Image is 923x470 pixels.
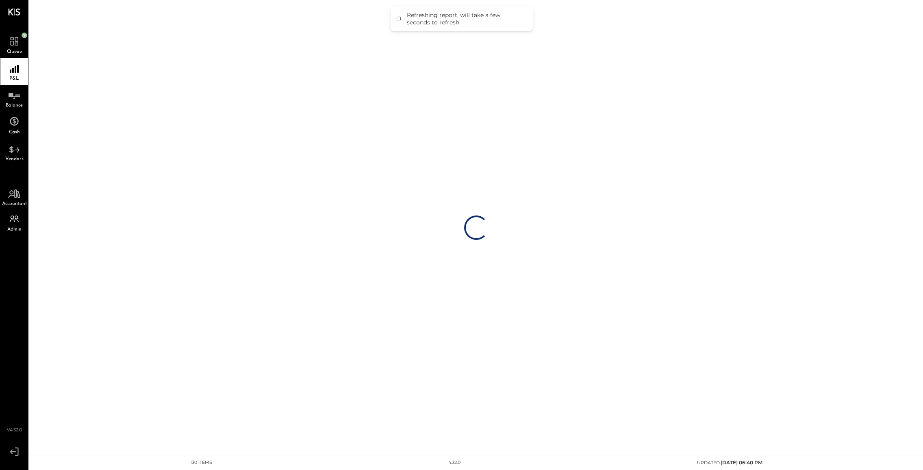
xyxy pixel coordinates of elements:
[7,227,22,232] span: Admin
[407,11,525,26] div: Refreshing report, will take a few seconds to refresh
[9,130,20,135] span: Cash
[0,210,28,237] a: Admin
[2,201,27,206] span: Accountant
[721,459,762,466] span: [DATE] 06:40 PM
[0,58,28,85] a: P&L
[7,49,22,54] span: Queue
[0,183,28,210] a: Accountant
[190,459,212,466] div: 130 items
[697,459,762,466] div: UPDATED:
[0,112,28,139] a: Cash
[6,103,23,108] span: Balance
[5,157,24,161] span: Vendors
[448,459,460,466] div: 4.32.0
[0,85,28,112] a: Balance
[9,76,19,81] span: P&L
[0,139,28,165] a: Vendors
[0,31,28,58] a: Queue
